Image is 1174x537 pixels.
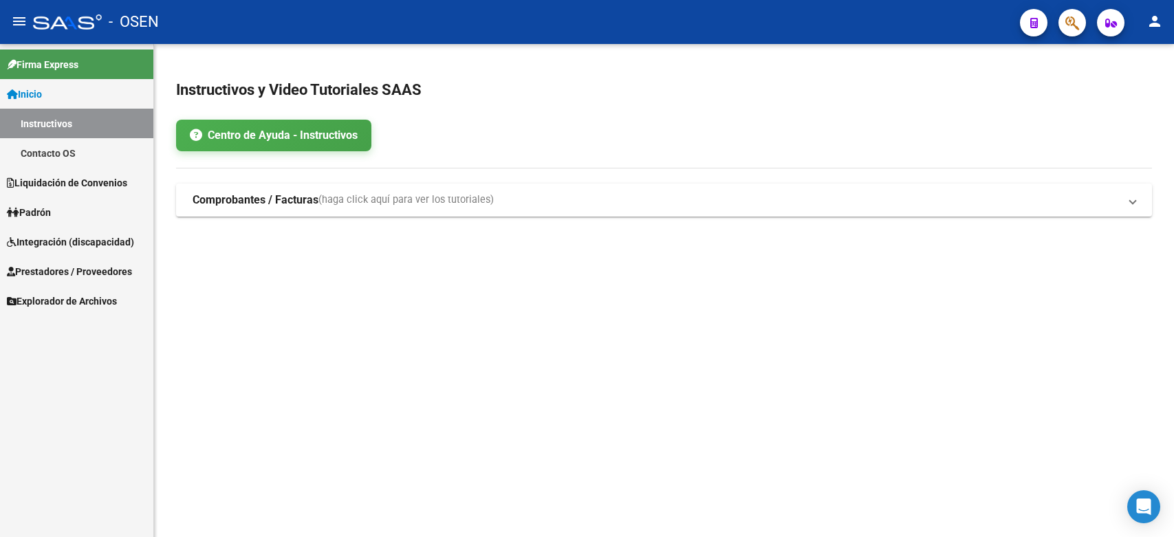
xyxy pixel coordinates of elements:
strong: Comprobantes / Facturas [193,193,318,208]
span: Liquidación de Convenios [7,175,127,190]
span: Inicio [7,87,42,102]
mat-expansion-panel-header: Comprobantes / Facturas(haga click aquí para ver los tutoriales) [176,184,1152,217]
mat-icon: menu [11,13,28,30]
span: Firma Express [7,57,78,72]
a: Centro de Ayuda - Instructivos [176,120,371,151]
mat-icon: person [1146,13,1163,30]
span: (haga click aquí para ver los tutoriales) [318,193,494,208]
h2: Instructivos y Video Tutoriales SAAS [176,77,1152,103]
span: - OSEN [109,7,159,37]
div: Open Intercom Messenger [1127,490,1160,523]
span: Integración (discapacidad) [7,234,134,250]
span: Prestadores / Proveedores [7,264,132,279]
span: Padrón [7,205,51,220]
span: Explorador de Archivos [7,294,117,309]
